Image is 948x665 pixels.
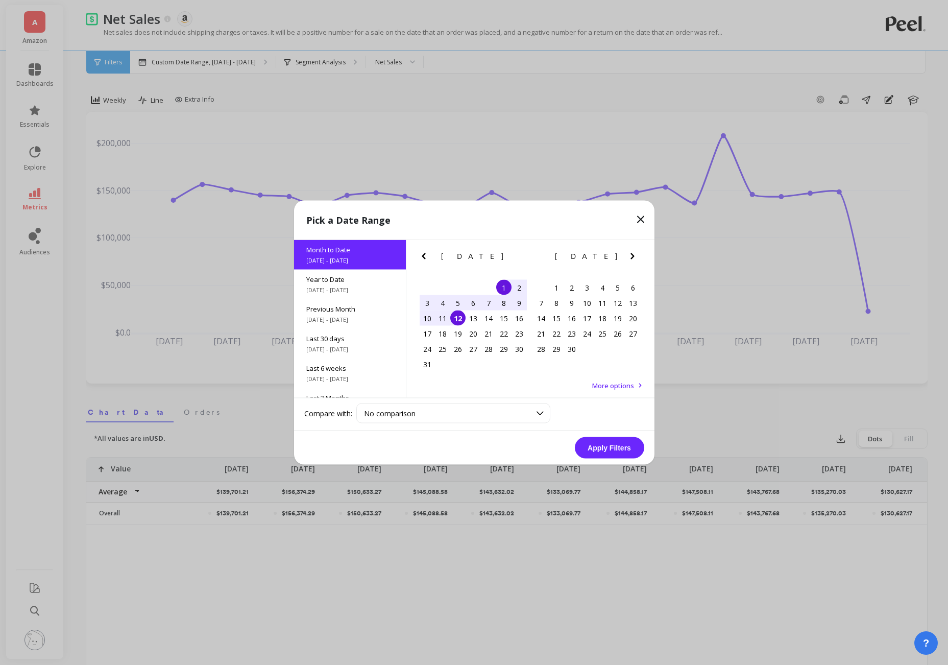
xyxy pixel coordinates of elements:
[564,295,579,311] div: Choose Tuesday, September 9th, 2025
[304,408,352,418] label: Compare with:
[435,341,450,357] div: Choose Monday, August 25th, 2025
[496,311,512,326] div: Choose Friday, August 15th, 2025
[306,245,394,254] span: Month to Date
[306,345,394,353] span: [DATE] - [DATE]
[466,295,481,311] div: Choose Wednesday, August 6th, 2025
[420,295,435,311] div: Choose Sunday, August 3rd, 2025
[441,252,505,260] span: [DATE]
[512,341,527,357] div: Choose Saturday, August 30th, 2025
[481,311,496,326] div: Choose Thursday, August 14th, 2025
[592,381,634,390] span: More options
[512,295,527,311] div: Choose Saturday, August 9th, 2025
[512,280,527,295] div: Choose Saturday, August 2nd, 2025
[450,341,466,357] div: Choose Tuesday, August 26th, 2025
[564,311,579,326] div: Choose Tuesday, September 16th, 2025
[512,326,527,341] div: Choose Saturday, August 23rd, 2025
[420,311,435,326] div: Choose Sunday, August 10th, 2025
[435,295,450,311] div: Choose Monday, August 4th, 2025
[513,250,529,267] button: Next Month
[575,437,644,459] button: Apply Filters
[450,326,466,341] div: Choose Tuesday, August 19th, 2025
[595,326,610,341] div: Choose Thursday, September 25th, 2025
[549,311,564,326] div: Choose Monday, September 15th, 2025
[610,326,625,341] div: Choose Friday, September 26th, 2025
[555,252,619,260] span: [DATE]
[306,256,394,265] span: [DATE] - [DATE]
[420,341,435,357] div: Choose Sunday, August 24th, 2025
[512,311,527,326] div: Choose Saturday, August 16th, 2025
[306,213,391,227] p: Pick a Date Range
[579,326,595,341] div: Choose Wednesday, September 24th, 2025
[610,280,625,295] div: Choose Friday, September 5th, 2025
[595,295,610,311] div: Choose Thursday, September 11th, 2025
[496,326,512,341] div: Choose Friday, August 22nd, 2025
[533,326,549,341] div: Choose Sunday, September 21st, 2025
[496,295,512,311] div: Choose Friday, August 8th, 2025
[549,280,564,295] div: Choose Monday, September 1st, 2025
[533,295,549,311] div: Choose Sunday, September 7th, 2025
[420,280,527,372] div: month 2025-08
[549,326,564,341] div: Choose Monday, September 22nd, 2025
[579,295,595,311] div: Choose Wednesday, September 10th, 2025
[626,250,643,267] button: Next Month
[435,311,450,326] div: Choose Monday, August 11th, 2025
[306,275,394,284] span: Year to Date
[306,304,394,314] span: Previous Month
[420,326,435,341] div: Choose Sunday, August 17th, 2025
[496,341,512,357] div: Choose Friday, August 29th, 2025
[579,311,595,326] div: Choose Wednesday, September 17th, 2025
[610,295,625,311] div: Choose Friday, September 12th, 2025
[306,375,394,383] span: [DATE] - [DATE]
[420,357,435,372] div: Choose Sunday, August 31st, 2025
[625,295,641,311] div: Choose Saturday, September 13th, 2025
[533,280,641,357] div: month 2025-09
[450,295,466,311] div: Choose Tuesday, August 5th, 2025
[306,393,394,402] span: Last 3 Months
[466,341,481,357] div: Choose Wednesday, August 27th, 2025
[625,326,641,341] div: Choose Saturday, September 27th, 2025
[306,316,394,324] span: [DATE] - [DATE]
[306,364,394,373] span: Last 6 weeks
[418,250,434,267] button: Previous Month
[364,409,416,418] span: No comparison
[610,311,625,326] div: Choose Friday, September 19th, 2025
[595,311,610,326] div: Choose Thursday, September 18th, 2025
[306,334,394,343] span: Last 30 days
[466,311,481,326] div: Choose Wednesday, August 13th, 2025
[435,326,450,341] div: Choose Monday, August 18th, 2025
[496,280,512,295] div: Choose Friday, August 1st, 2025
[549,341,564,357] div: Choose Monday, September 29th, 2025
[564,280,579,295] div: Choose Tuesday, September 2nd, 2025
[564,341,579,357] div: Choose Tuesday, September 30th, 2025
[533,341,549,357] div: Choose Sunday, September 28th, 2025
[595,280,610,295] div: Choose Thursday, September 4th, 2025
[306,286,394,294] span: [DATE] - [DATE]
[531,250,547,267] button: Previous Month
[481,341,496,357] div: Choose Thursday, August 28th, 2025
[914,631,938,655] button: ?
[625,311,641,326] div: Choose Saturday, September 20th, 2025
[450,311,466,326] div: Choose Tuesday, August 12th, 2025
[625,280,641,295] div: Choose Saturday, September 6th, 2025
[923,636,929,650] span: ?
[533,311,549,326] div: Choose Sunday, September 14th, 2025
[579,280,595,295] div: Choose Wednesday, September 3rd, 2025
[481,326,496,341] div: Choose Thursday, August 21st, 2025
[549,295,564,311] div: Choose Monday, September 8th, 2025
[564,326,579,341] div: Choose Tuesday, September 23rd, 2025
[466,326,481,341] div: Choose Wednesday, August 20th, 2025
[481,295,496,311] div: Choose Thursday, August 7th, 2025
